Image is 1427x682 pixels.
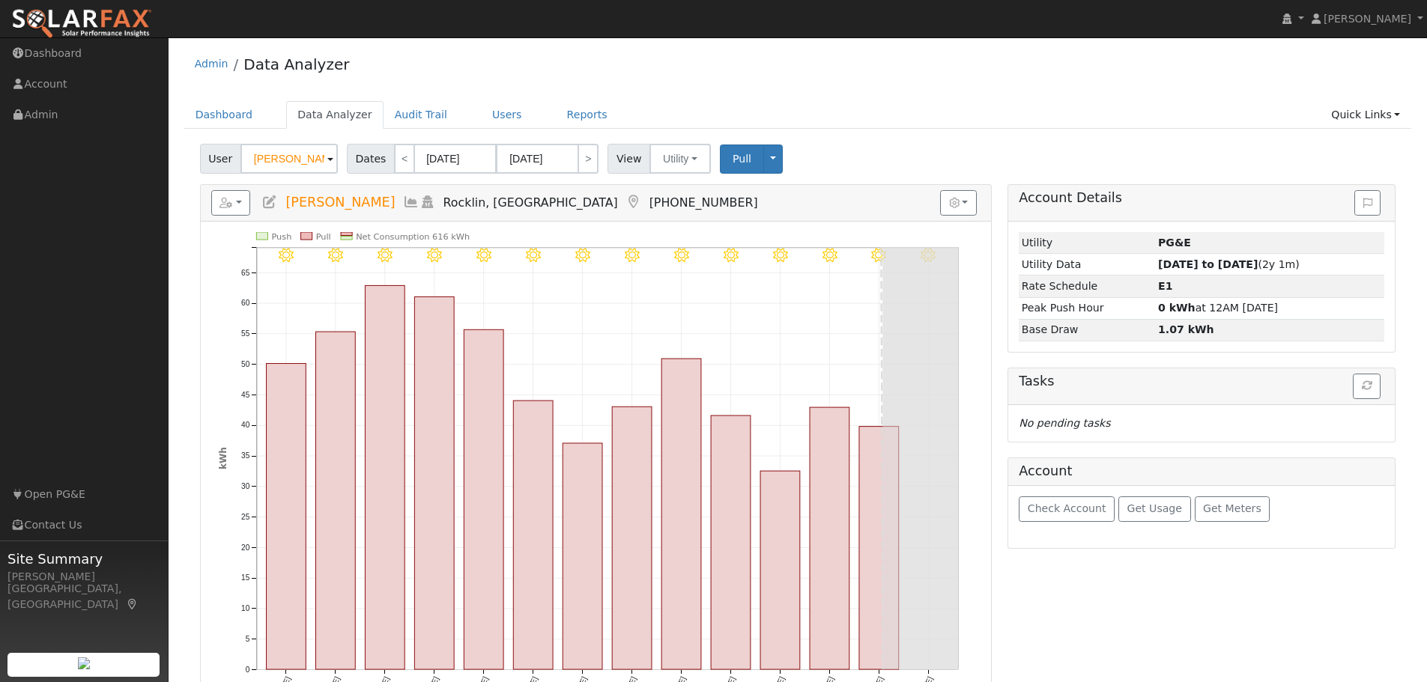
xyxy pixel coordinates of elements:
span: Get Usage [1127,502,1182,514]
strong: [DATE] to [DATE] [1158,258,1258,270]
button: Utility [649,144,711,174]
rect: onclick="" [810,407,849,669]
button: Refresh [1353,374,1381,399]
i: 8/08 - Clear [328,248,343,263]
i: 8/18 - Clear [822,248,837,263]
text: 25 [241,513,250,521]
span: Dates [347,144,395,174]
rect: onclick="" [760,471,800,669]
span: [PHONE_NUMBER] [649,195,758,210]
button: Get Usage [1118,496,1191,522]
rect: onclick="" [563,443,602,669]
a: Quick Links [1320,101,1411,129]
a: < [394,144,415,174]
text: 15 [241,574,250,582]
button: Check Account [1019,496,1115,522]
span: View [608,144,650,174]
span: Site Summary [7,549,160,569]
i: 8/09 - Clear [378,248,393,263]
strong: ID: 17208573, authorized: 08/21/25 [1158,237,1191,249]
rect: onclick="" [711,415,751,669]
i: 8/13 - MostlyClear [575,248,590,263]
rect: onclick="" [464,330,503,670]
text: 5 [245,635,249,643]
i: 8/10 - Clear [427,248,442,263]
a: Map [625,195,642,210]
button: Get Meters [1195,496,1270,522]
a: Data Analyzer [286,101,384,129]
a: Data Analyzer [243,55,349,73]
i: 8/17 - MostlyClear [772,248,787,263]
span: [PERSON_NAME] [1324,13,1411,25]
text: 10 [241,605,250,613]
a: Login As (last Never) [419,195,436,210]
text: 45 [241,391,250,399]
span: Get Meters [1203,502,1261,514]
input: Select a User [240,144,338,174]
text: 0 [245,666,249,674]
a: Map [126,598,139,610]
img: retrieve [78,657,90,669]
rect: onclick="" [315,332,355,669]
span: Rocklin, [GEOGRAPHIC_DATA] [443,195,618,210]
text: 40 [241,421,250,430]
text: 55 [241,329,250,338]
i: 8/14 - MostlyClear [625,248,640,263]
h5: Tasks [1019,374,1384,389]
strong: 1.07 kWh [1158,323,1214,335]
a: > [578,144,599,174]
i: 8/19 - Clear [871,248,886,263]
rect: onclick="" [612,407,652,670]
i: 8/11 - Clear [476,248,491,263]
text: 35 [241,452,250,460]
div: [PERSON_NAME] [7,569,160,585]
td: Utility Data [1019,254,1155,275]
img: SolarFax [11,8,152,40]
a: Reports [556,101,619,129]
i: No pending tasks [1019,417,1110,429]
a: Multi-Series Graph [403,195,419,210]
td: at 12AM [DATE] [1156,297,1385,319]
span: Pull [733,153,751,165]
rect: onclick="" [513,401,553,669]
h5: Account [1019,463,1072,478]
a: Admin [195,58,228,70]
button: Pull [720,144,764,174]
button: Issue History [1354,190,1381,216]
span: Check Account [1028,502,1106,514]
rect: onclick="" [661,359,701,669]
text: 65 [241,269,250,277]
span: (2y 1m) [1158,258,1300,270]
td: Rate Schedule [1019,275,1155,297]
strong: Y [1158,280,1172,292]
text: Pull [315,231,330,242]
text: Push [271,231,291,242]
text: kWh [218,447,228,469]
a: Users [481,101,533,129]
rect: onclick="" [365,286,405,670]
h5: Account Details [1019,190,1384,206]
a: Audit Trail [384,101,458,129]
span: User [200,144,241,174]
rect: onclick="" [266,364,306,670]
div: [GEOGRAPHIC_DATA], [GEOGRAPHIC_DATA] [7,581,160,612]
strong: 0 kWh [1158,302,1196,314]
i: 8/16 - MostlyClear [724,248,739,263]
td: Peak Push Hour [1019,297,1155,319]
rect: onclick="" [414,297,454,670]
a: Dashboard [184,101,264,129]
text: 60 [241,299,250,308]
text: Net Consumption 616 kWh [356,231,470,242]
i: 8/07 - Clear [279,248,294,263]
i: 8/15 - MostlyClear [674,248,689,263]
span: [PERSON_NAME] [285,195,395,210]
i: 8/12 - Clear [526,248,541,263]
text: 20 [241,544,250,552]
text: 30 [241,482,250,490]
td: Base Draw [1019,319,1155,341]
td: Utility [1019,232,1155,254]
a: Edit User (35814) [261,195,278,210]
text: 50 [241,360,250,368]
rect: onclick="" [859,427,899,670]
